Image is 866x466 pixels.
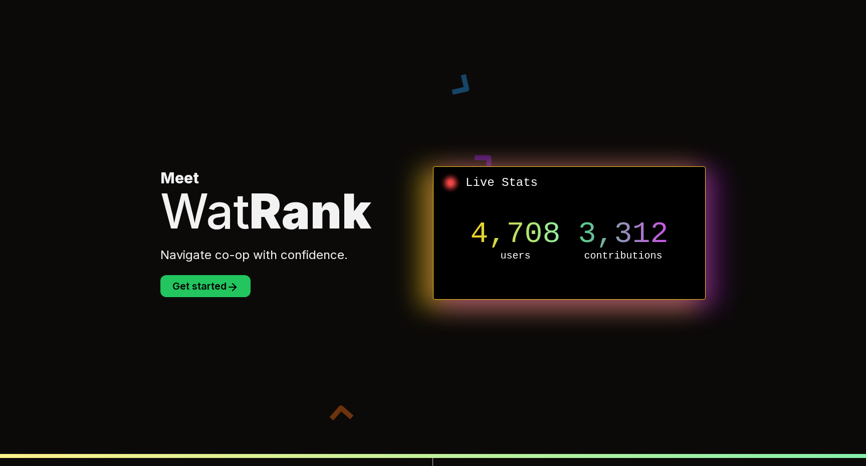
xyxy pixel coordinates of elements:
span: Rank [250,182,371,240]
h1: Meet [160,169,433,235]
h2: Live Stats [442,175,697,191]
button: Get started [160,275,251,297]
p: Navigate co-op with confidence. [160,247,433,263]
span: Wat [160,182,250,240]
a: Get started [160,282,251,292]
p: 4,708 [462,219,569,249]
p: users [462,249,569,263]
p: 3,312 [569,219,677,249]
p: contributions [569,249,677,263]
